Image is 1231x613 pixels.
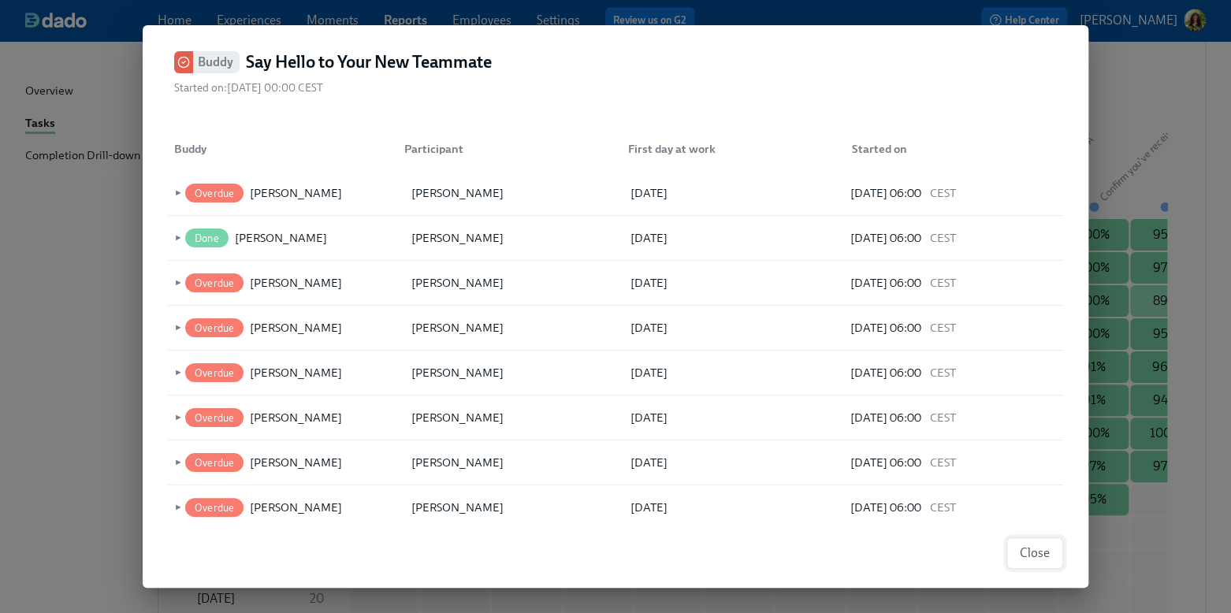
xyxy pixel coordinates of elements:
[250,273,342,292] div: [PERSON_NAME]
[928,318,956,337] span: CEST
[408,408,622,427] div: [PERSON_NAME]
[630,363,668,382] div: [DATE]
[392,133,615,165] div: Participant
[850,318,1058,337] div: [DATE] 06:00
[408,228,622,247] div: [PERSON_NAME]
[246,50,492,74] h4: Say Hello to Your New Teammate
[185,502,244,514] span: Overdue
[928,363,956,382] span: CEST
[408,453,622,472] div: [PERSON_NAME]
[250,318,342,337] div: [PERSON_NAME]
[928,184,956,202] span: CEST
[185,367,244,379] span: Overdue
[408,273,622,292] div: [PERSON_NAME]
[408,498,622,517] div: [PERSON_NAME]
[185,232,229,244] span: Done
[408,363,622,382] div: [PERSON_NAME]
[630,184,668,202] div: [DATE]
[630,228,668,247] div: [DATE]
[250,184,342,202] div: [PERSON_NAME]
[839,133,1063,165] div: Started on
[850,228,1058,247] div: [DATE] 06:00
[250,498,342,517] div: [PERSON_NAME]
[171,454,182,471] span: ►
[185,188,244,199] span: Overdue
[250,408,342,427] div: [PERSON_NAME]
[171,364,182,381] span: ►
[185,277,244,289] span: Overdue
[168,139,392,158] div: Buddy
[408,184,622,202] div: [PERSON_NAME]
[171,409,182,426] span: ►
[850,498,1058,517] div: [DATE] 06:00
[171,499,182,516] span: ►
[1006,537,1063,569] button: Close
[622,139,839,158] div: First day at work
[928,408,956,427] span: CEST
[630,408,668,427] div: [DATE]
[250,363,342,382] div: [PERSON_NAME]
[615,133,839,165] div: First day at work
[846,139,1063,158] div: Started on
[398,139,615,158] div: Participant
[928,228,956,247] span: CEST
[171,319,182,336] span: ►
[630,273,668,292] div: [DATE]
[185,412,244,424] span: Overdue
[408,318,622,337] div: [PERSON_NAME]
[235,228,327,247] div: [PERSON_NAME]
[630,318,668,337] div: [DATE]
[850,273,1058,292] div: [DATE] 06:00
[630,453,668,472] div: [DATE]
[174,80,323,95] span: Started on: [DATE] 00:00 CEST
[928,498,956,517] span: CEST
[850,453,1058,472] div: [DATE] 06:00
[250,453,342,472] div: [PERSON_NAME]
[850,408,1058,427] div: [DATE] 06:00
[928,273,956,292] span: CEST
[850,363,1058,382] div: [DATE] 06:00
[185,457,244,469] span: Overdue
[171,274,182,292] span: ►
[171,229,182,247] span: ►
[185,322,244,334] span: Overdue
[928,453,956,472] span: CEST
[171,184,182,202] span: ►
[198,52,233,72] h6: Buddy
[168,133,392,165] div: Buddy
[630,498,668,517] div: [DATE]
[850,184,1058,202] div: [DATE] 06:00
[1020,545,1050,561] span: Close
